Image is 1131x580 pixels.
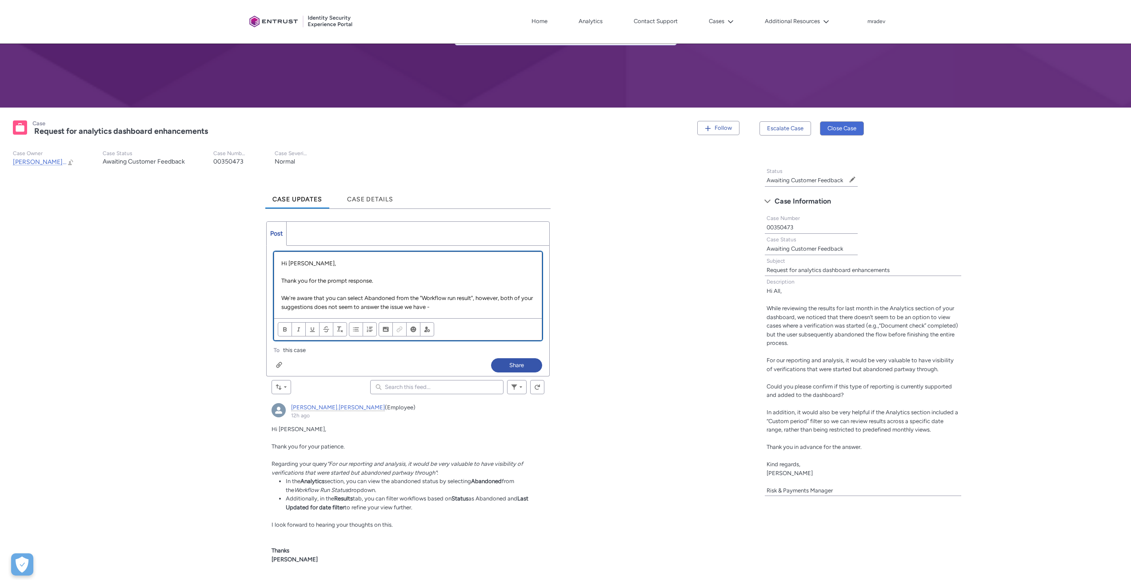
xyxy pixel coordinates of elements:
[13,158,114,166] span: [PERSON_NAME].[PERSON_NAME]
[353,495,452,502] span: tab, you can filter workflows based on
[760,194,966,208] button: Case Information
[767,236,796,243] span: Case Status
[767,177,843,184] lightning-formatted-text: Awaiting Customer Feedback
[272,403,286,417] img: External User - himanshu.rawat (null)
[763,15,831,28] button: Additional Resources
[420,322,434,336] button: @Mention people and groups
[437,469,438,476] span: :
[530,380,544,394] button: Refresh this feed
[319,322,333,336] button: Strikethrough
[631,15,680,28] a: Contact Support
[286,478,300,484] span: In the
[11,553,33,576] button: Open Preferences
[576,15,605,28] a: Analytics, opens in new tab
[344,504,412,511] span: to refine your view further.
[767,215,800,221] span: Case Number
[370,380,504,394] input: Search this feed...
[275,158,295,165] lightning-formatted-text: Normal
[103,158,185,165] lightning-formatted-text: Awaiting Customer Feedback
[13,150,74,157] p: Case Owner
[291,404,385,411] a: [PERSON_NAME].[PERSON_NAME]
[715,124,732,131] span: Follow
[348,487,376,493] span: dropdown.
[267,222,287,245] a: Post
[349,322,377,336] ul: Align text
[213,150,246,157] p: Case Number
[34,126,208,136] lightning-formatted-text: Request for analytics dashboard enhancements
[775,195,831,208] span: Case Information
[707,15,736,28] button: Cases
[275,150,308,157] p: Case Severity
[278,322,347,336] ul: Format text
[272,460,327,467] span: Regarding your query
[266,398,549,576] article: himanshu.rawat, 11h ago
[867,16,886,25] button: User Profile mradev
[103,150,185,157] p: Case Status
[767,245,843,252] lightning-formatted-text: Awaiting Customer Feedback
[468,495,517,502] span: as Abandoned and
[272,547,289,554] span: Thanks
[274,347,280,353] span: To
[379,322,434,336] ul: Insert content
[324,478,471,484] span: section, you can view the abandoned status by selecting
[385,404,416,411] span: (Employee)
[347,196,393,203] span: Case Details
[392,322,407,336] button: Link
[767,258,785,264] span: Subject
[286,495,528,511] span: Last Updated for date filter
[759,121,811,136] button: Escalate Case
[333,322,347,336] button: Remove Formatting
[849,176,856,183] button: Edit Status
[286,495,334,502] span: Additionally, in the
[529,15,550,28] a: Home
[272,426,326,432] span: Hi [PERSON_NAME],
[32,120,45,127] records-entity-label: Case
[286,478,514,493] span: from the
[266,221,549,376] div: Chatter Publisher
[471,478,502,484] span: Abandoned
[272,196,322,203] span: Case Updates
[272,556,318,563] span: [PERSON_NAME]
[767,279,795,285] span: Description
[270,230,283,237] span: Post
[820,121,864,136] button: Close Case
[281,276,534,285] p: Thank you for the prompt response.
[334,495,353,502] span: Results
[283,346,306,355] span: this case
[767,224,793,231] lightning-formatted-text: 00350473
[272,460,523,476] span: “For our reporting and analysis, it would be very valuable to have visibility of verifications th...
[767,168,783,174] span: Status
[767,288,958,494] lightning-formatted-text: Hi All, While reviewing the results for last month in the Analytics section of your dashboard, we...
[340,184,400,208] a: Case Details
[767,267,890,273] lightning-formatted-text: Request for analytics dashboard enhancements
[379,322,393,336] button: Image
[67,158,74,166] button: Change Owner
[213,158,244,165] lightning-formatted-text: 00350473
[491,358,542,372] button: Share
[265,184,329,208] a: Case Updates
[281,294,534,311] p: We're aware that you can select Abandoned from the "Workflow run result", however, both of your s...
[272,443,345,450] span: Thank you for your patience.
[294,487,348,493] span: Workflow Run Status
[406,322,420,336] button: Insert Emoji
[452,495,468,502] span: Status
[281,259,534,268] p: Hi [PERSON_NAME],
[272,521,393,528] span: I look forward to hearing your thoughts on this.
[867,19,885,25] p: mradev
[349,322,363,336] button: Bulleted List
[278,322,292,336] button: Bold
[363,322,377,336] button: Numbered List
[292,322,306,336] button: Italic
[300,478,324,484] span: Analytics
[11,553,33,576] div: Cookie Preferences
[697,121,739,135] button: Follow
[291,412,310,419] a: 12h ago
[305,322,320,336] button: Underline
